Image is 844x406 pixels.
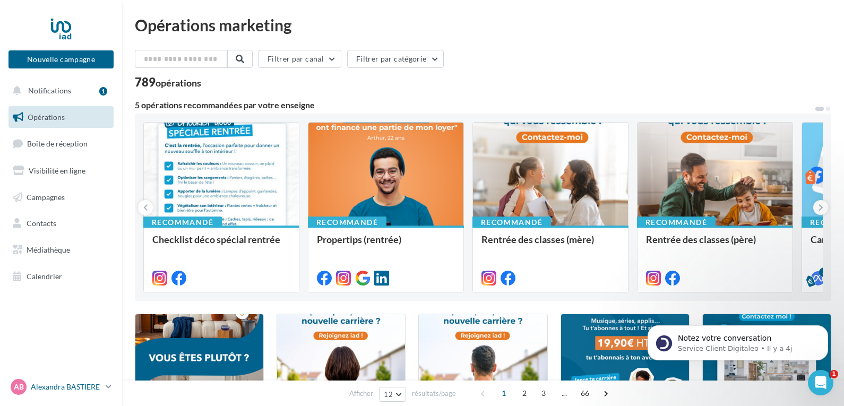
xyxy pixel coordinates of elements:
span: 66 [576,385,594,402]
span: Boîte de réception [27,139,88,148]
a: Médiathèque [6,239,116,261]
div: opérations [156,78,201,88]
div: Recommandé [472,217,551,228]
div: Recommandé [143,217,222,228]
div: Rentrée des classes (père) [646,234,784,255]
span: 1 [495,385,512,402]
div: 1 [99,87,107,96]
span: Campagnes [27,192,65,201]
a: Calendrier [6,265,116,288]
div: 5 [819,267,829,277]
button: 12 [379,387,406,402]
span: 2 [516,385,533,402]
button: Notifications 1 [6,80,111,102]
iframe: Intercom live chat [808,370,833,395]
span: Contacts [27,219,56,228]
a: Boîte de réception [6,132,116,155]
div: Rentrée des classes (mère) [481,234,619,255]
span: ... [556,385,573,402]
a: Campagnes [6,186,116,209]
a: Opérations [6,106,116,128]
span: Notifications [28,86,71,95]
button: Nouvelle campagne [8,50,114,68]
div: Recommandé [308,217,386,228]
button: Filtrer par catégorie [347,50,444,68]
a: Visibilité en ligne [6,160,116,182]
div: Checklist déco spécial rentrée [152,234,290,255]
a: Contacts [6,212,116,235]
span: 3 [535,385,552,402]
div: 5 opérations recommandées par votre enseigne [135,101,814,109]
span: Afficher [349,388,373,399]
div: Recommandé [637,217,716,228]
span: résultats/page [412,388,456,399]
span: Opérations [28,113,65,122]
div: Propertips (rentrée) [317,234,455,255]
a: AB Alexandra BASTIERE [8,377,114,397]
button: Filtrer par canal [259,50,341,68]
span: 12 [384,390,393,399]
p: Alexandra BASTIERE [31,382,101,392]
iframe: Intercom notifications message [632,303,844,377]
div: 789 [135,76,201,88]
span: AB [14,382,24,392]
span: Visibilité en ligne [29,166,85,175]
span: 1 [830,370,838,378]
span: Médiathèque [27,245,70,254]
span: Calendrier [27,272,62,281]
div: Opérations marketing [135,17,831,33]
